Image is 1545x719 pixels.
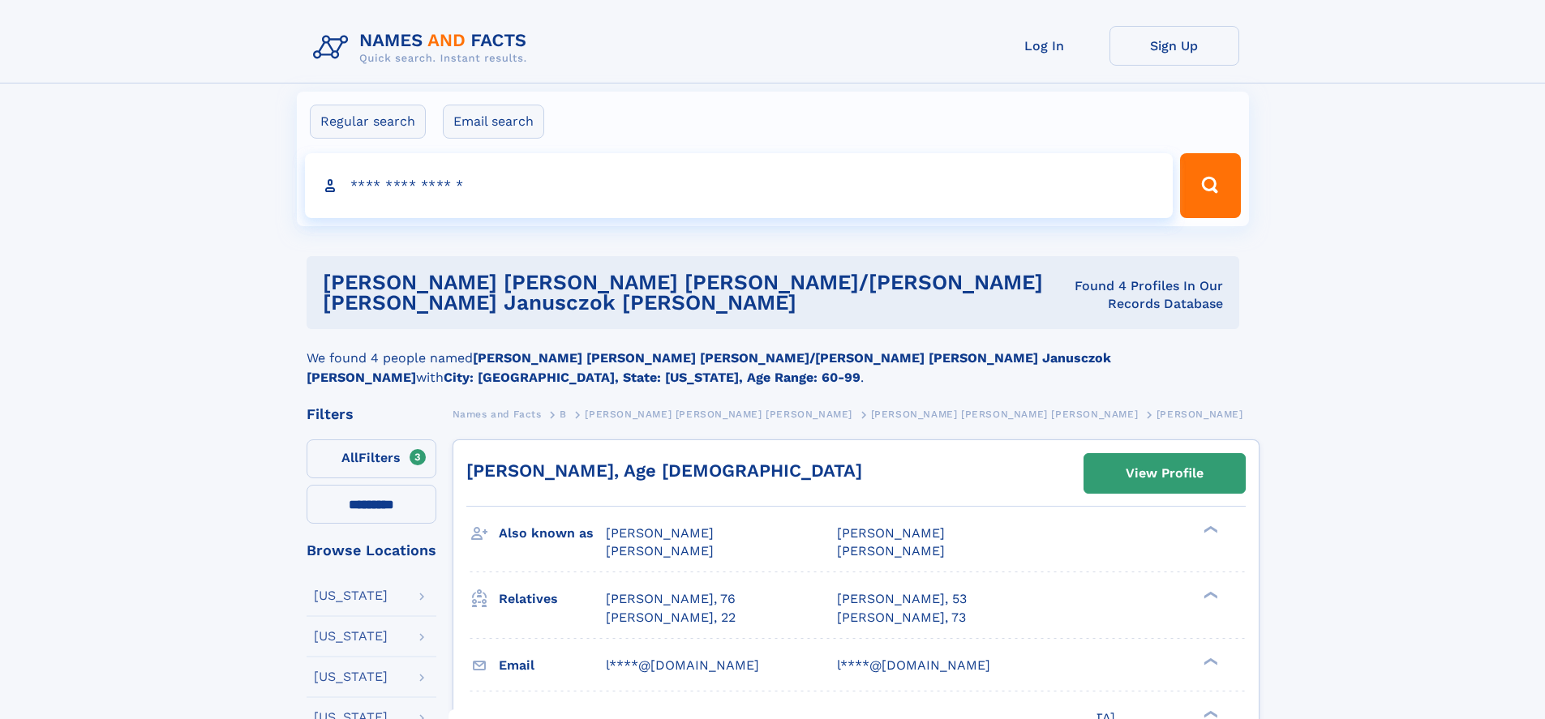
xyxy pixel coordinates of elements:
[585,409,852,420] span: [PERSON_NAME] [PERSON_NAME] [PERSON_NAME]
[341,450,358,465] span: All
[323,272,1059,313] h1: [PERSON_NAME] [PERSON_NAME] [PERSON_NAME]/[PERSON_NAME] [PERSON_NAME] janusczok [PERSON_NAME]
[1200,708,1219,719] div: ❯
[1058,277,1222,313] div: Found 4 Profiles In Our Records Database
[499,520,606,547] h3: Also known as
[606,609,736,627] a: [PERSON_NAME], 22
[871,404,1139,424] a: [PERSON_NAME] [PERSON_NAME] [PERSON_NAME]
[1200,656,1219,666] div: ❯
[453,404,542,424] a: Names and Facts
[606,525,714,541] span: [PERSON_NAME]
[837,590,967,608] a: [PERSON_NAME], 53
[466,460,862,481] a: [PERSON_NAME], Age [DEMOGRAPHIC_DATA]
[1126,455,1204,492] div: View Profile
[307,329,1239,387] div: We found 4 people named with .
[307,439,436,478] label: Filters
[1109,26,1239,66] a: Sign Up
[1200,590,1219,601] div: ❯
[443,105,544,139] label: Email search
[585,404,852,424] a: [PERSON_NAME] [PERSON_NAME] [PERSON_NAME]
[837,543,945,559] span: [PERSON_NAME]
[314,589,388,602] div: [US_STATE]
[314,670,388,683] div: [US_STATE]
[310,105,426,139] label: Regular search
[1180,153,1240,218] button: Search Button
[307,350,1111,385] b: [PERSON_NAME] [PERSON_NAME] [PERSON_NAME]/[PERSON_NAME] [PERSON_NAME] Janusczok [PERSON_NAME]
[871,409,1139,420] span: [PERSON_NAME] [PERSON_NAME] [PERSON_NAME]
[980,26,1109,66] a: Log In
[307,26,540,70] img: Logo Names and Facts
[499,652,606,679] h3: Email
[444,370,860,385] b: City: [GEOGRAPHIC_DATA], State: [US_STATE], Age Range: 60-99
[1084,454,1245,493] a: View Profile
[1200,524,1219,535] div: ❯
[499,585,606,613] h3: Relatives
[837,609,966,627] a: [PERSON_NAME], 73
[606,590,736,608] a: [PERSON_NAME], 76
[837,525,945,541] span: [PERSON_NAME]
[560,404,567,424] a: B
[305,153,1174,218] input: search input
[307,543,436,558] div: Browse Locations
[1157,409,1243,420] span: [PERSON_NAME]
[314,630,388,643] div: [US_STATE]
[560,409,567,420] span: B
[307,407,436,422] div: Filters
[606,543,714,559] span: [PERSON_NAME]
